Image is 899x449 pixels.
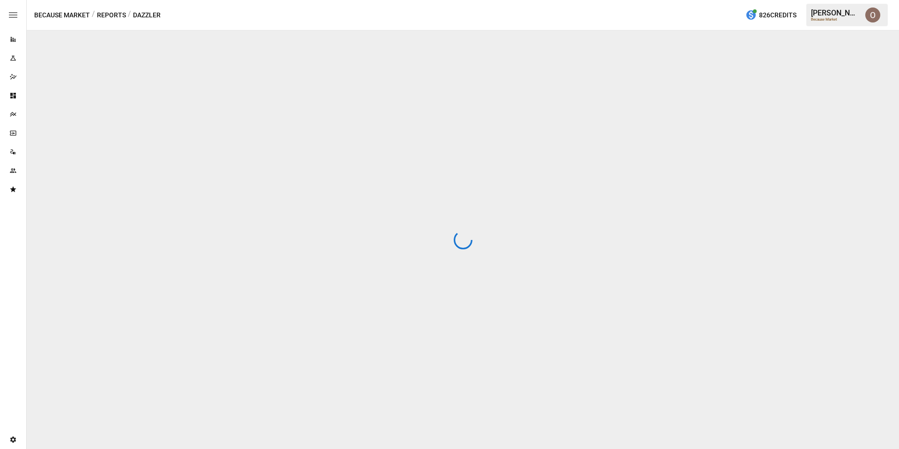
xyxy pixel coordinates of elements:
button: Reports [97,9,126,21]
button: Oleksii Flok [860,2,886,28]
span: 826 Credits [759,9,796,21]
button: 826Credits [742,7,800,24]
div: Because Market [811,17,860,22]
div: / [128,9,131,21]
button: Because Market [34,9,90,21]
div: / [92,9,95,21]
div: [PERSON_NAME] [811,8,860,17]
img: Oleksii Flok [865,7,880,22]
